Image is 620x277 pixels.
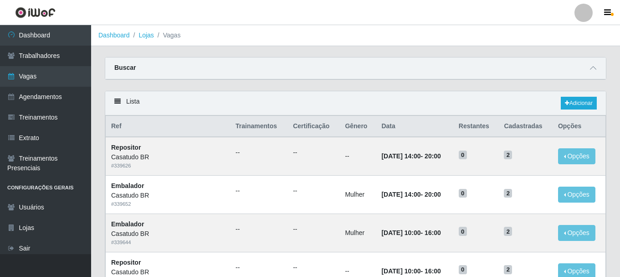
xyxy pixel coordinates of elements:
[381,229,420,236] time: [DATE] 10:00
[339,176,376,214] td: Mulher
[111,144,141,151] strong: Repositor
[425,152,441,160] time: 20:00
[381,152,441,160] strong: -
[553,116,606,137] th: Opções
[111,182,144,189] strong: Embalador
[425,229,441,236] time: 16:00
[339,137,376,175] td: --
[558,187,595,203] button: Opções
[111,200,225,208] div: # 339652
[111,267,225,277] div: Casatudo BR
[425,191,441,198] time: 20:00
[293,263,334,272] ul: --
[381,267,420,275] time: [DATE] 10:00
[111,220,144,228] strong: Embalador
[459,227,467,236] span: 0
[236,186,282,196] ul: --
[558,148,595,164] button: Opções
[98,31,130,39] a: Dashboard
[91,25,620,46] nav: breadcrumb
[236,148,282,157] ul: --
[230,116,287,137] th: Trainamentos
[111,152,225,162] div: Casatudo BR
[339,214,376,252] td: Mulher
[236,225,282,234] ul: --
[381,191,420,198] time: [DATE] 14:00
[339,116,376,137] th: Gênero
[15,7,56,18] img: CoreUI Logo
[459,151,467,160] span: 0
[376,116,453,137] th: Data
[381,267,441,275] strong: -
[381,229,441,236] strong: -
[504,265,512,274] span: 2
[293,225,334,234] ul: --
[504,227,512,236] span: 2
[459,189,467,198] span: 0
[293,186,334,196] ul: --
[558,225,595,241] button: Opções
[111,259,141,266] strong: Repositor
[114,64,136,71] strong: Buscar
[561,97,597,110] a: Adicionar
[425,267,441,275] time: 16:00
[504,151,512,160] span: 2
[459,265,467,274] span: 0
[111,239,225,246] div: # 339644
[381,191,441,198] strong: -
[293,148,334,157] ul: --
[287,116,339,137] th: Certificação
[154,31,181,40] li: Vagas
[236,263,282,272] ul: --
[498,116,552,137] th: Cadastradas
[504,189,512,198] span: 2
[111,162,225,170] div: # 339626
[138,31,154,39] a: Lojas
[111,229,225,239] div: Casatudo BR
[453,116,499,137] th: Restantes
[106,116,231,137] th: Ref
[111,191,225,200] div: Casatudo BR
[105,91,606,115] div: Lista
[381,152,420,160] time: [DATE] 14:00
